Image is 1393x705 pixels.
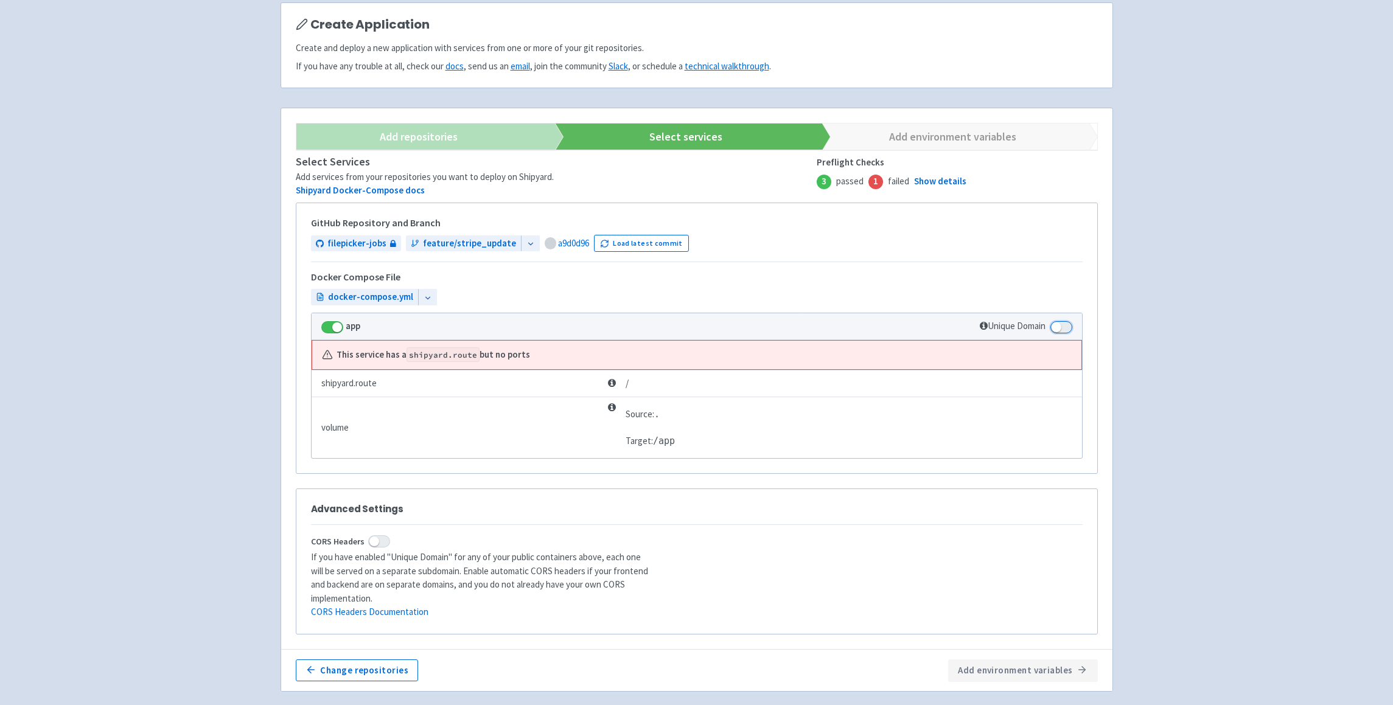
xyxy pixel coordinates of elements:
span: docker-compose.yml [328,290,413,304]
td: shipyard.route [312,370,604,397]
span: filepicker-jobs [327,237,386,251]
span: 3 [817,175,831,189]
div: Add services from your repositories you want to deploy on Shipyard. [296,170,817,184]
span: 1 [868,175,883,189]
a: technical walkthrough [685,60,769,72]
p: If you have enabled "Unique Domain" for any of your public containers above, each one will be ser... [311,550,652,619]
p: If you have any trouble at all, check our , send us an , join the community , or schedule a . [296,60,1098,74]
p: Create and deploy a new application with services from one or more of your git repositories. [296,41,1098,55]
h4: Select Services [296,156,817,168]
td: Source: [626,401,675,428]
span: passed failed [817,175,966,189]
span: Unique Domain [980,320,1046,332]
a: a9d0d96 [558,237,589,249]
strong: app [346,320,360,332]
a: filepicker-jobs [311,235,401,252]
a: docs [445,60,464,72]
span: CORS Headers [311,535,365,549]
code: shipyard.route [407,347,480,362]
button: Add environment variables [948,659,1097,681]
a: Select services [545,123,812,150]
a: Shipyard Docker-Compose docs [296,184,425,196]
span: . [654,409,660,420]
span: / [608,377,629,391]
h3: Advanced Settings [311,504,1083,514]
span: /app [653,436,675,446]
td: Target: [626,428,675,454]
a: Show details [914,175,966,189]
a: docker-compose.yml [311,289,418,305]
a: Add environment variables [812,123,1079,150]
a: Add repositories [278,123,545,150]
span: Preflight Checks [817,156,966,170]
span: feature/stripe_update [423,237,516,251]
b: This service has a but no ports [337,348,530,362]
a: feature/stripe_update [406,235,521,252]
a: Slack [609,60,628,72]
td: volume [312,397,604,458]
a: email [511,60,530,72]
button: Change repositories [296,659,419,681]
a: CORS Headers Documentation [311,606,428,617]
h5: GitHub Repository and Branch [311,218,1083,229]
h5: Docker Compose File [311,272,400,283]
button: Load latest commit [594,235,690,252]
span: Create Application [310,18,430,32]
